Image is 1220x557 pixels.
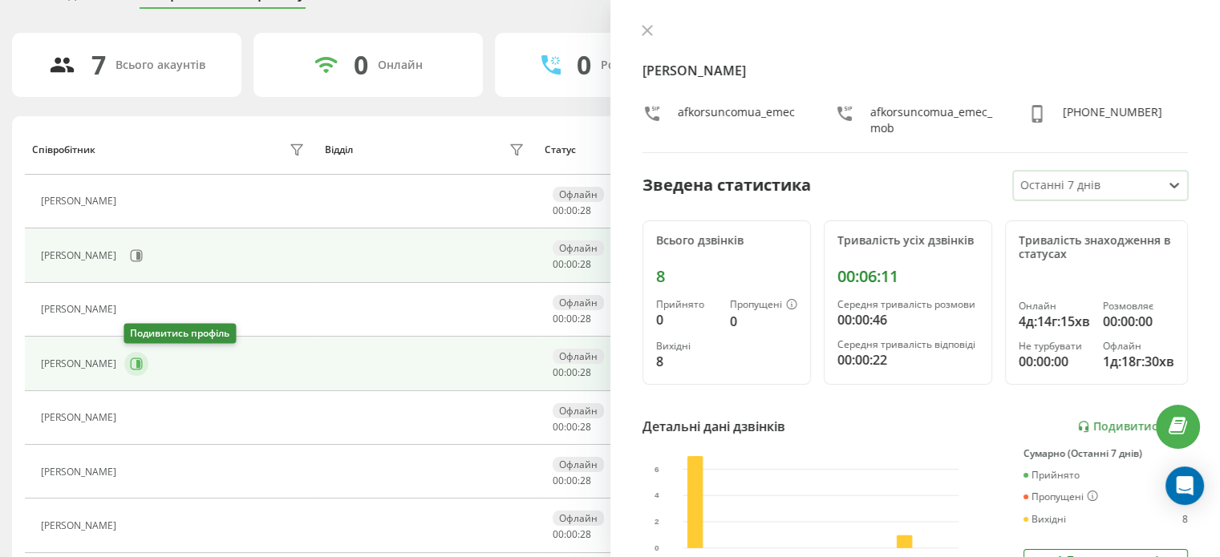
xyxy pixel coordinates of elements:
[545,144,576,155] div: Статус
[566,474,578,487] span: 00
[91,50,106,80] div: 7
[656,299,717,310] div: Прийнято
[1019,301,1090,312] div: Онлайн
[1019,234,1174,261] div: Тривалість знаходження в статусах
[1023,448,1188,459] div: Сумарно (Останні 7 днів)
[553,420,564,434] span: 00
[580,204,591,217] span: 28
[642,61,1189,80] h4: [PERSON_NAME]
[837,299,979,310] div: Середня тривалість розмови
[577,50,591,80] div: 0
[41,358,120,369] div: [PERSON_NAME]
[1063,104,1162,136] div: [PHONE_NUMBER]
[1019,352,1090,371] div: 00:00:00
[566,527,578,541] span: 00
[642,173,811,197] div: Зведена статистика
[601,59,679,72] div: Розмовляють
[41,196,120,207] div: [PERSON_NAME]
[553,312,564,325] span: 00
[566,420,578,434] span: 00
[656,267,797,286] div: 8
[580,312,591,325] span: 28
[580,365,591,379] span: 28
[32,144,95,155] div: Співробітник
[553,313,591,325] div: : :
[837,234,979,248] div: Тривалість усіх дзвінків
[1103,312,1174,331] div: 00:00:00
[837,267,979,286] div: 00:06:11
[566,257,578,271] span: 00
[566,365,578,379] span: 00
[655,518,659,527] text: 2
[1019,312,1090,331] div: 4д:14г:15хв
[553,529,591,540] div: : :
[41,520,120,531] div: [PERSON_NAME]
[730,312,797,331] div: 0
[553,259,591,270] div: : :
[325,144,353,155] div: Відділ
[656,341,717,352] div: Вихідні
[870,104,995,136] div: afkorsuncomua_emec_mob
[1077,420,1188,434] a: Подивитись звіт
[1103,301,1174,312] div: Розмовляє
[655,544,659,553] text: 0
[553,257,564,271] span: 00
[566,204,578,217] span: 00
[656,234,797,248] div: Всього дзвінків
[553,295,604,310] div: Офлайн
[553,349,604,364] div: Офлайн
[1103,341,1174,352] div: Офлайн
[553,474,564,487] span: 00
[656,310,717,329] div: 0
[655,491,659,500] text: 4
[580,474,591,487] span: 28
[41,412,120,423] div: [PERSON_NAME]
[1019,341,1090,352] div: Не турбувати
[41,304,120,315] div: [PERSON_NAME]
[116,59,205,72] div: Всього акаунтів
[580,527,591,541] span: 28
[553,187,604,202] div: Офлайн
[837,310,979,329] div: 00:00:46
[553,204,564,217] span: 00
[553,527,564,541] span: 00
[553,205,591,216] div: : :
[553,511,604,526] div: Офлайн
[1023,514,1066,525] div: Вихідні
[656,352,717,371] div: 8
[1023,490,1098,503] div: Пропущені
[41,250,120,261] div: [PERSON_NAME]
[378,59,423,72] div: Онлайн
[655,465,659,474] text: 6
[837,350,979,369] div: 00:00:22
[1182,514,1188,525] div: 8
[580,420,591,434] span: 28
[566,312,578,325] span: 00
[1103,352,1174,371] div: 1д:18г:30хв
[354,50,368,80] div: 0
[553,422,591,433] div: : :
[553,457,604,472] div: Офлайн
[553,403,604,418] div: Офлайн
[553,475,591,486] div: : :
[553,367,591,378] div: : :
[553,240,604,256] div: Офлайн
[1165,466,1204,505] div: Open Intercom Messenger
[678,104,795,136] div: afkorsuncomua_emec
[124,324,236,344] div: Подивитись профіль
[642,417,785,436] div: Детальні дані дзвінків
[730,299,797,312] div: Пропущені
[837,339,979,350] div: Середня тривалість відповіді
[580,257,591,271] span: 28
[1023,470,1080,481] div: Прийнято
[553,365,564,379] span: 00
[41,466,120,478] div: [PERSON_NAME]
